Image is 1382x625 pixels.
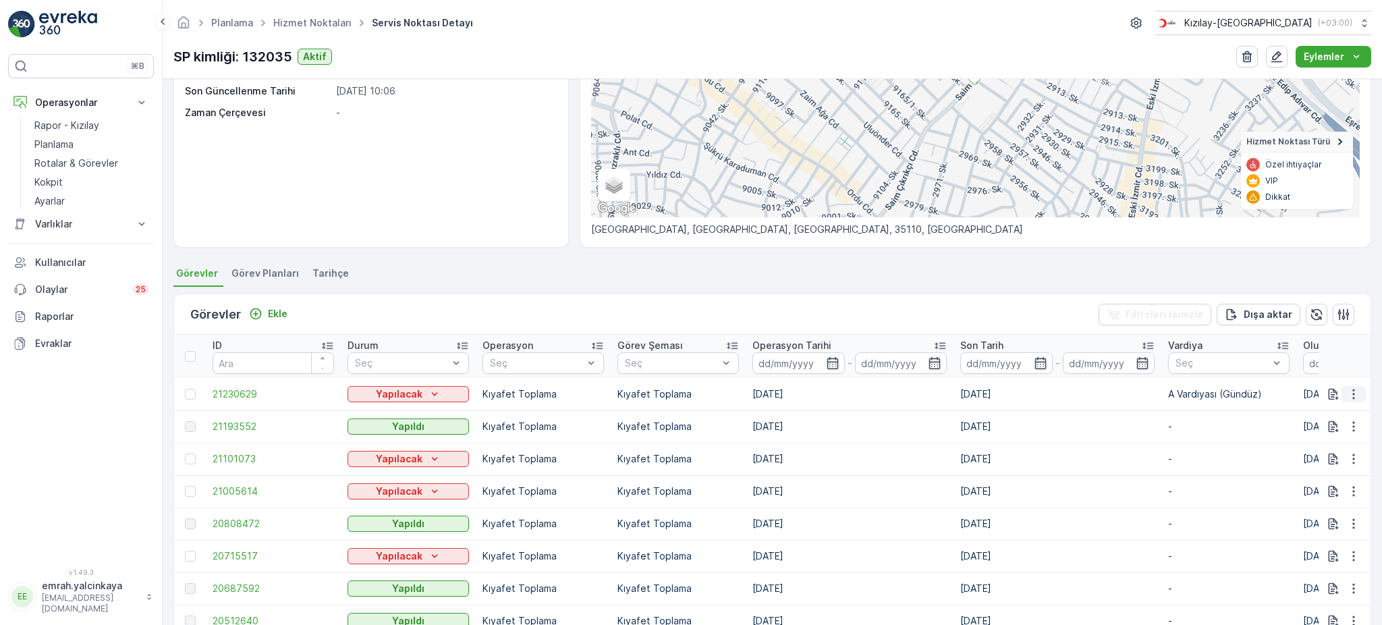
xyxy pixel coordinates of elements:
td: - [1161,475,1296,508]
td: [DATE] [953,475,1161,508]
p: Zaman Çerçevesi [185,106,331,119]
td: [DATE] [746,572,953,605]
td: A Vardiyası (Gündüz) [1161,378,1296,410]
p: Yapılacak [376,549,422,563]
div: EE [11,586,33,607]
td: Kıyafet Toplama [476,410,611,443]
p: Son Güncellenme Tarihi [185,84,331,98]
p: Dışa aktar [1244,308,1292,321]
div: Toggle Row Selected [185,518,196,529]
td: Kıyafet Toplama [611,572,746,605]
p: [GEOGRAPHIC_DATA], [GEOGRAPHIC_DATA], [GEOGRAPHIC_DATA], 35110, [GEOGRAPHIC_DATA] [591,223,1360,236]
span: 21101073 [213,452,334,466]
input: Ara [213,352,334,374]
button: Varlıklar [8,211,154,238]
input: dd/mm/yyyy [752,352,845,374]
p: - [848,355,852,371]
button: Operasyonlar [8,89,154,116]
p: Seç [355,356,448,370]
a: Planlama [211,17,253,28]
p: Seç [1176,356,1269,370]
td: - [1161,443,1296,475]
a: Planlama [29,135,154,154]
img: Google [595,200,639,217]
button: Dışa aktar [1217,304,1300,325]
td: - [1161,508,1296,540]
div: Toggle Row Selected [185,389,196,400]
td: - [1161,572,1296,605]
td: [DATE] [953,540,1161,572]
p: Kokpit [34,175,63,189]
a: Raporlar [8,303,154,330]
p: Seç [490,356,583,370]
summary: Hizmet Noktası Türü [1241,132,1353,153]
p: [DATE] 10:06 [336,84,555,98]
p: Yapıldı [392,517,424,531]
p: Ayarlar [34,194,65,208]
a: 21230629 [213,387,334,401]
a: Evraklar [8,330,154,357]
p: Ekle [268,307,287,321]
p: Rapor - Kızılay [34,119,99,132]
p: SP kimliği: 132035 [173,47,292,67]
a: Layers [599,170,629,200]
td: Kıyafet Toplama [476,475,611,508]
td: [DATE] [953,378,1161,410]
p: ⌘B [131,61,144,72]
p: Yapıldı [392,420,424,433]
p: Özel ihtiyaçlar [1265,159,1322,170]
p: Eylemler [1304,50,1344,63]
a: Rotalar & Görevler [29,154,154,173]
a: 20687592 [213,582,334,595]
span: Görevler [176,267,218,280]
td: Kıyafet Toplama [611,443,746,475]
button: Filtreleri temizle [1099,304,1211,325]
p: Olaylar [35,283,125,296]
img: logo_light-DOdMpM7g.png [39,11,97,38]
p: emrah.yalcinkaya [42,579,139,593]
span: 20808472 [213,517,334,531]
button: Yapılacak [348,483,469,499]
p: Operasyonlar [35,96,127,109]
p: Aktif [303,50,327,63]
button: Yapıldı [348,516,469,532]
img: logo [8,11,35,38]
p: Rotalar & Görevler [34,157,118,170]
a: Olaylar25 [8,276,154,303]
span: Servis Noktası Detayı [369,16,476,30]
p: Raporlar [35,310,148,323]
p: Kullanıcılar [35,256,148,269]
td: Kıyafet Toplama [476,378,611,410]
p: Varlıklar [35,217,127,231]
td: Kıyafet Toplama [476,572,611,605]
p: VIP [1265,175,1278,186]
button: Eylemler [1296,46,1371,67]
span: v 1.49.3 [8,568,154,576]
p: Yapıldı [392,582,424,595]
p: Görevler [190,305,241,324]
p: [EMAIL_ADDRESS][DOMAIN_NAME] [42,593,139,614]
div: Toggle Row Selected [185,551,196,562]
span: Tarihçe [312,267,349,280]
td: Kıyafet Toplama [476,540,611,572]
button: Yapıldı [348,580,469,597]
button: Yapılacak [348,386,469,402]
p: ID [213,339,222,352]
a: Ana Sayfa [176,20,191,32]
td: [DATE] [746,508,953,540]
div: Toggle Row Selected [185,583,196,594]
td: [DATE] [953,443,1161,475]
button: Yapıldı [348,418,469,435]
input: dd/mm/yyyy [960,352,1053,374]
p: Operasyon Tarihi [752,339,831,352]
span: 20715517 [213,549,334,563]
button: Yapılacak [348,451,469,467]
p: Dikkat [1265,192,1290,202]
td: - [1161,410,1296,443]
td: Kıyafet Toplama [476,443,611,475]
button: Kızılay-[GEOGRAPHIC_DATA](+03:00) [1155,11,1371,35]
a: Rapor - Kızılay [29,116,154,135]
p: Yapılacak [376,387,422,401]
